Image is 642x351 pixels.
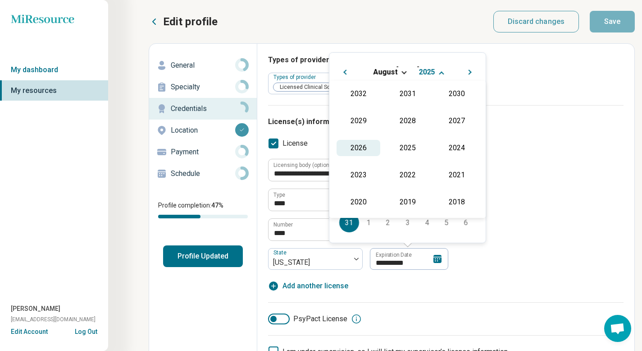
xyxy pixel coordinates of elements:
[149,14,218,29] button: Edit profile
[171,103,235,114] p: Credentials
[273,192,285,198] label: Type
[158,215,248,218] div: Profile completion
[435,86,478,102] div: 2030
[464,64,478,78] button: Next Month
[273,74,318,80] label: Types of provider
[590,11,635,32] button: Save
[269,189,456,211] input: credential.licenses.0.name
[337,113,380,129] div: 2029
[273,162,336,168] label: Licensing body (optional)
[386,140,429,156] div: 2025
[435,140,478,156] div: 2024
[337,194,380,210] div: 2020
[337,86,380,102] div: 2032
[373,68,398,76] span: August
[386,113,429,129] div: 2028
[339,213,359,232] div: Choose Sunday, August 31st, 2025
[171,60,235,71] p: General
[337,64,478,77] h2: [DATE]
[268,55,624,65] h3: Types of provider
[282,281,348,291] span: Add another license
[149,141,257,163] a: Payment
[273,222,293,227] label: Number
[171,147,235,157] p: Payment
[273,83,381,92] span: Licensed Clinical Social Worker (LCSW)
[386,194,429,210] div: 2019
[149,163,257,185] a: Schedule
[149,98,257,120] a: Credentials
[268,314,347,324] label: PsyPact License
[171,125,235,136] p: Location
[419,68,435,76] span: 2025
[386,167,429,183] div: 2022
[149,120,257,141] a: Location
[435,194,478,210] div: 2018
[359,213,378,232] div: Choose Monday, September 1st, 2025
[493,11,579,32] button: Discard changes
[149,76,257,98] a: Specialty
[329,52,486,243] div: Choose Date
[604,315,631,342] div: Open chat
[11,315,96,323] span: [EMAIL_ADDRESS][DOMAIN_NAME]
[435,167,478,183] div: 2021
[11,327,48,337] button: Edit Account
[171,168,235,179] p: Schedule
[11,304,60,314] span: [PERSON_NAME]
[282,138,308,149] span: License
[337,64,351,78] button: Previous Month
[337,140,380,156] div: 2026
[211,202,223,209] span: 47 %
[268,281,348,291] button: Add another license
[149,55,257,76] a: General
[273,249,288,256] label: State
[398,213,417,232] div: Choose Wednesday, September 3rd, 2025
[435,113,478,129] div: 2027
[163,14,218,29] p: Edit profile
[163,245,243,267] button: Profile Updated
[171,82,235,92] p: Specialty
[437,213,456,232] div: Choose Friday, September 5th, 2025
[149,195,257,224] div: Profile completion:
[337,167,380,183] div: 2023
[417,213,437,232] div: Choose Thursday, September 4th, 2025
[268,116,624,127] h3: License(s) information
[456,213,476,232] div: Choose Saturday, September 6th, 2025
[75,327,97,334] button: Log Out
[378,213,398,232] div: Choose Tuesday, September 2nd, 2025
[386,86,429,102] div: 2031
